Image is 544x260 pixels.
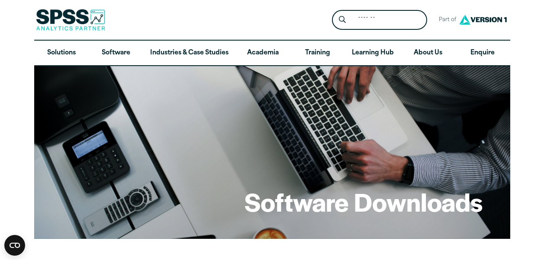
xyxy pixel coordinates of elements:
a: Solutions [34,41,89,66]
form: Site Header Search Form [332,10,427,30]
img: Version1 Logo [457,12,509,28]
nav: Desktop version of site main menu [34,41,510,66]
h1: Software Downloads [245,185,483,219]
img: SPSS Analytics Partner [36,9,105,31]
a: Learning Hub [345,41,401,66]
a: Industries & Case Studies [143,41,235,66]
button: Open CMP widget [4,235,25,256]
a: Training [290,41,344,66]
svg: Search magnifying glass icon [339,16,346,23]
a: Software [89,41,143,66]
a: Enquire [455,41,510,66]
span: Part of [434,14,457,26]
a: About Us [401,41,455,66]
button: Search magnifying glass icon [334,12,350,28]
a: Academia [235,41,290,66]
